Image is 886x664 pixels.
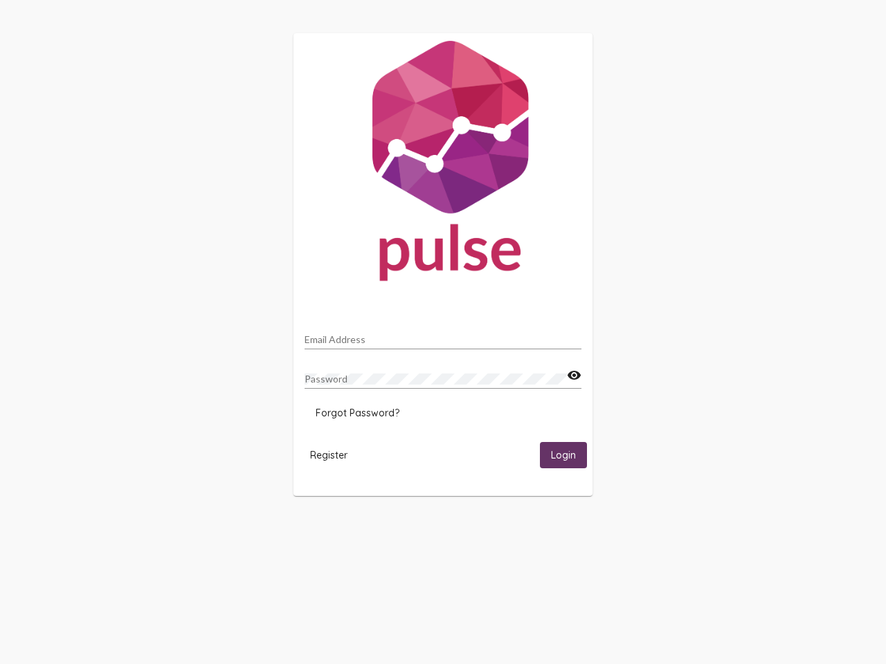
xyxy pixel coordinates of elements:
[305,400,410,425] button: Forgot Password?
[310,449,347,461] span: Register
[540,442,587,468] button: Login
[299,442,359,468] button: Register
[551,450,576,462] span: Login
[293,33,593,295] img: Pulse For Good Logo
[316,407,399,419] span: Forgot Password?
[567,367,581,384] mat-icon: visibility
